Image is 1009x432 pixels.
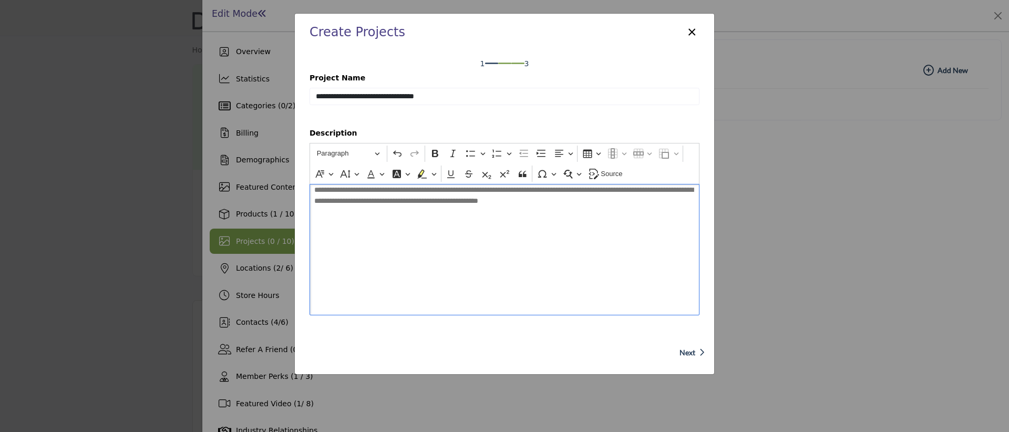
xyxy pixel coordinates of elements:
input: Project Name [310,88,699,106]
button: Next [676,340,702,365]
span: Source [601,168,622,180]
h2: Create Projects [310,23,405,42]
button: Heading [312,146,385,162]
button: Source [585,166,627,182]
b: Description [310,128,357,143]
b: Project Name [310,73,365,88]
button: Close [684,21,699,41]
div: Editor toolbar [310,143,699,184]
span: Next [679,347,695,358]
span: Paragraph [317,147,372,160]
span: 3 [524,58,529,69]
span: 1 [480,58,485,69]
div: Editor editing area: main [310,184,699,315]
